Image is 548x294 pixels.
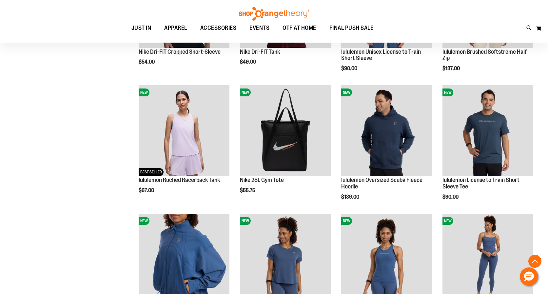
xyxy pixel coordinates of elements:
[442,66,461,71] span: $137.00
[341,88,352,96] span: NEW
[243,21,276,36] a: EVENTS
[139,177,220,183] a: lululemon Ruched Racerback Tank
[139,85,229,176] img: lululemon Ruched Racerback Tank
[139,88,149,96] span: NEW
[249,21,269,35] span: EVENTS
[139,49,221,55] a: Nike Dri-FIT Cropped Short-Sleeve
[442,217,453,225] span: NEW
[194,21,243,36] a: ACCESSORIES
[341,66,358,71] span: $90.00
[528,255,541,268] button: Back To Top
[276,21,323,36] a: OTF AT HOME
[442,85,533,177] a: lululemon License to Train Short Sleeve TeeNEW
[442,194,460,200] span: $90.00
[240,85,331,177] a: Nike 28L Gym ToteNEW
[238,7,310,21] img: Shop Orangetheory
[125,21,158,35] a: JUST IN
[139,59,156,65] span: $54.00
[341,85,432,176] img: lululemon Oversized Scuba Fleece Hoodie
[139,85,229,177] a: lululemon Ruched Racerback TankNEWBEST SELLER
[341,217,352,225] span: NEW
[442,49,527,62] a: lululemon Brushed Softstreme Half Zip
[323,21,380,36] a: FINAL PUSH SALE
[139,187,155,193] span: $67.00
[131,21,151,35] span: JUST IN
[139,168,164,176] span: BEST SELLER
[200,21,237,35] span: ACCESSORIES
[442,88,453,96] span: NEW
[158,21,194,36] a: APPAREL
[442,177,519,190] a: lululemon License to Train Short Sleeve Tee
[240,85,331,176] img: Nike 28L Gym Tote
[240,49,280,55] a: Nike Dri-FIT Tank
[439,82,537,216] div: product
[240,59,257,65] span: $49.00
[341,49,421,62] a: lululemon Unisex License to Train Short Sleeve
[240,217,251,225] span: NEW
[240,88,251,96] span: NEW
[442,85,533,176] img: lululemon License to Train Short Sleeve Tee
[520,267,538,286] button: Hello, have a question? Let’s chat.
[237,82,334,210] div: product
[135,82,233,210] div: product
[341,194,360,200] span: $139.00
[240,177,284,183] a: Nike 28L Gym Tote
[240,187,256,193] span: $55.75
[341,177,422,190] a: lululemon Oversized Scuba Fleece Hoodie
[283,21,316,35] span: OTF AT HOME
[329,21,374,35] span: FINAL PUSH SALE
[164,21,187,35] span: APPAREL
[139,217,149,225] span: NEW
[341,85,432,177] a: lululemon Oversized Scuba Fleece HoodieNEW
[338,82,435,216] div: product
